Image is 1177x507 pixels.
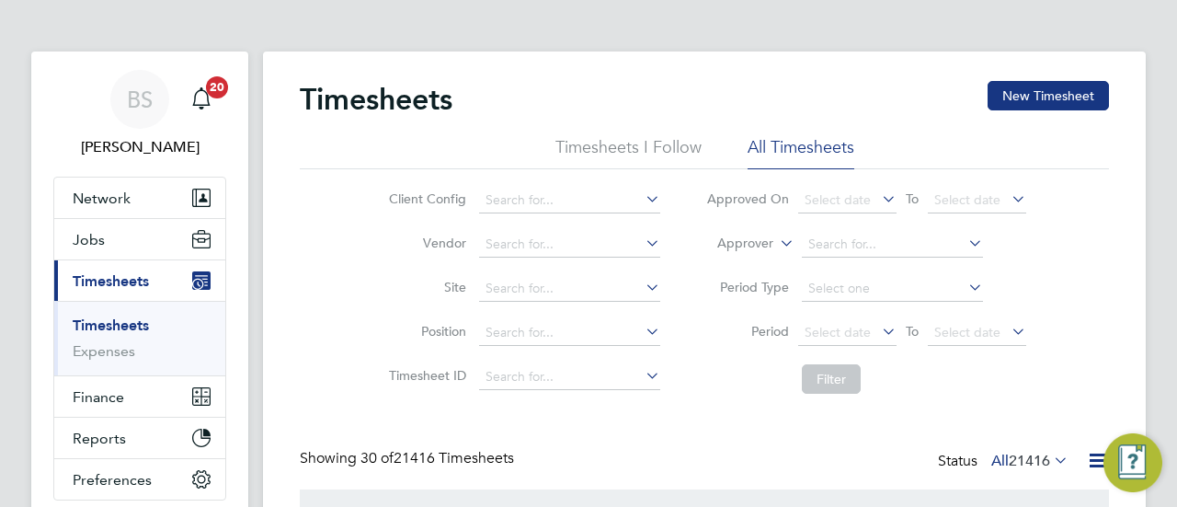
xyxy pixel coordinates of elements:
[127,87,153,111] span: BS
[991,452,1068,470] label: All
[360,449,514,467] span: 21416 Timesheets
[479,188,660,213] input: Search for...
[1103,433,1162,492] button: Engage Resource Center
[300,81,452,118] h2: Timesheets
[383,367,466,384] label: Timesheet ID
[383,235,466,251] label: Vendor
[900,187,924,211] span: To
[73,471,152,489] span: Preferences
[73,342,135,360] a: Expenses
[479,276,660,302] input: Search for...
[383,323,466,340] label: Position
[54,301,225,375] div: Timesheets
[748,136,854,169] li: All Timesheets
[54,178,225,218] button: Network
[73,231,105,248] span: Jobs
[53,70,226,158] a: BS[PERSON_NAME]
[73,317,149,334] a: Timesheets
[479,320,660,346] input: Search for...
[691,235,773,253] label: Approver
[383,190,466,207] label: Client Config
[479,232,660,258] input: Search for...
[805,191,871,208] span: Select date
[555,136,702,169] li: Timesheets I Follow
[802,276,983,302] input: Select one
[73,190,131,207] span: Network
[73,272,149,290] span: Timesheets
[805,324,871,340] span: Select date
[54,459,225,500] button: Preferences
[479,364,660,390] input: Search for...
[900,319,924,343] span: To
[54,260,225,301] button: Timesheets
[54,219,225,259] button: Jobs
[988,81,1109,110] button: New Timesheet
[938,449,1072,475] div: Status
[802,232,983,258] input: Search for...
[934,324,1000,340] span: Select date
[706,323,789,340] label: Period
[53,136,226,158] span: Beth Seddon
[383,279,466,295] label: Site
[206,76,228,98] span: 20
[934,191,1000,208] span: Select date
[54,376,225,417] button: Finance
[73,430,126,447] span: Reports
[802,364,861,394] button: Filter
[360,449,394,467] span: 30 of
[183,70,220,129] a: 20
[706,279,789,295] label: Period Type
[706,190,789,207] label: Approved On
[1009,452,1050,470] span: 21416
[54,418,225,458] button: Reports
[300,449,518,468] div: Showing
[73,388,124,406] span: Finance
